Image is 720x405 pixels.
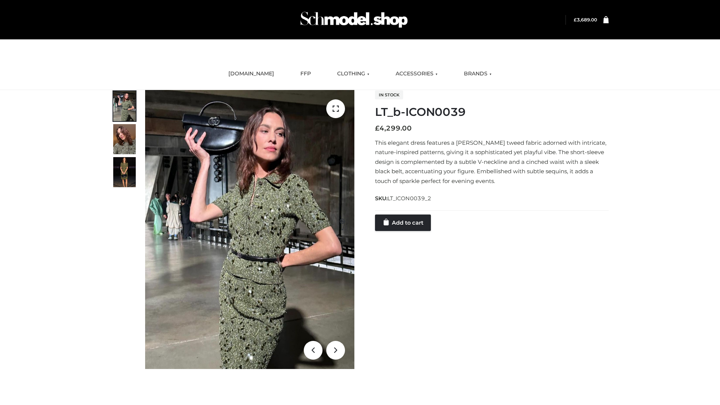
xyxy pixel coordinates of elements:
[574,17,597,22] bdi: 3,689.00
[331,66,375,82] a: CLOTHING
[375,194,432,203] span: SKU:
[574,17,597,22] a: £3,689.00
[113,91,136,121] img: Screenshot-2024-10-29-at-6.59.56%E2%80%AFPM.jpg
[375,124,412,132] bdi: 4,299.00
[298,5,410,34] img: Schmodel Admin 964
[390,66,443,82] a: ACCESSORIES
[458,66,497,82] a: BRANDS
[375,138,609,186] p: This elegant dress features a [PERSON_NAME] tweed fabric adorned with intricate, nature-inspired ...
[375,214,431,231] a: Add to cart
[113,157,136,187] img: Screenshot-2024-10-29-at-7.00.09%E2%80%AFPM.jpg
[295,66,316,82] a: FFP
[375,124,379,132] span: £
[223,66,280,82] a: [DOMAIN_NAME]
[375,105,609,119] h1: LT_b-ICON0039
[574,17,577,22] span: £
[387,195,431,202] span: LT_ICON0039_2
[145,90,354,369] img: LT_b-ICON0039
[375,90,403,99] span: In stock
[113,124,136,154] img: Screenshot-2024-10-29-at-7.00.03%E2%80%AFPM.jpg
